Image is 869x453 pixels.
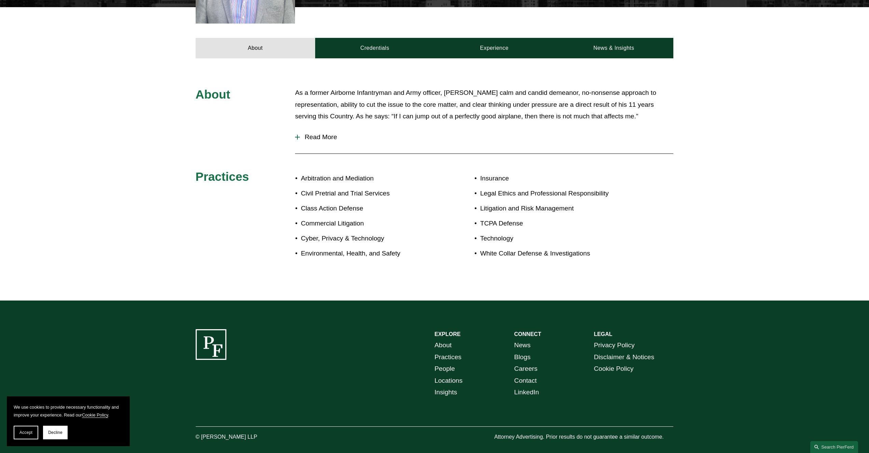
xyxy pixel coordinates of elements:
[301,203,434,215] p: Class Action Defense
[435,386,457,398] a: Insights
[196,432,295,442] p: © [PERSON_NAME] LLP
[301,233,434,245] p: Cyber, Privacy & Technology
[514,386,539,398] a: LinkedIn
[300,133,673,141] span: Read More
[514,339,531,351] a: News
[14,403,123,419] p: We use cookies to provide necessary functionality and improve your experience. Read our .
[196,170,249,183] span: Practices
[295,128,673,146] button: Read More
[301,218,434,230] p: Commercial Litigation
[514,331,541,337] strong: CONNECT
[514,351,531,363] a: Blogs
[480,173,634,185] p: Insurance
[514,363,537,375] a: Careers
[301,248,434,260] p: Environmental, Health, and Safety
[435,363,455,375] a: People
[480,218,634,230] p: TCPA Defense
[196,38,315,58] a: About
[435,351,462,363] a: Practices
[810,441,858,453] a: Search this site
[514,375,537,387] a: Contact
[82,412,108,418] a: Cookie Policy
[435,331,461,337] strong: EXPLORE
[7,396,130,446] section: Cookie banner
[494,432,673,442] p: Attorney Advertising. Prior results do not guarantee a similar outcome.
[315,38,435,58] a: Credentials
[301,188,434,200] p: Civil Pretrial and Trial Services
[48,430,62,435] span: Decline
[43,426,68,439] button: Decline
[435,375,463,387] a: Locations
[435,339,452,351] a: About
[480,188,634,200] p: Legal Ethics and Professional Responsibility
[19,430,32,435] span: Accept
[594,351,654,363] a: Disclaimer & Notices
[594,331,612,337] strong: LEGAL
[554,38,673,58] a: News & Insights
[435,38,554,58] a: Experience
[594,339,634,351] a: Privacy Policy
[480,248,634,260] p: White Collar Defense & Investigations
[196,88,230,101] span: About
[301,173,434,185] p: Arbitration and Mediation
[480,233,634,245] p: Technology
[594,363,633,375] a: Cookie Policy
[295,87,673,122] p: As a former Airborne Infantryman and Army officer, [PERSON_NAME] calm and candid demeanor, no-non...
[480,203,634,215] p: Litigation and Risk Management
[14,426,38,439] button: Accept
